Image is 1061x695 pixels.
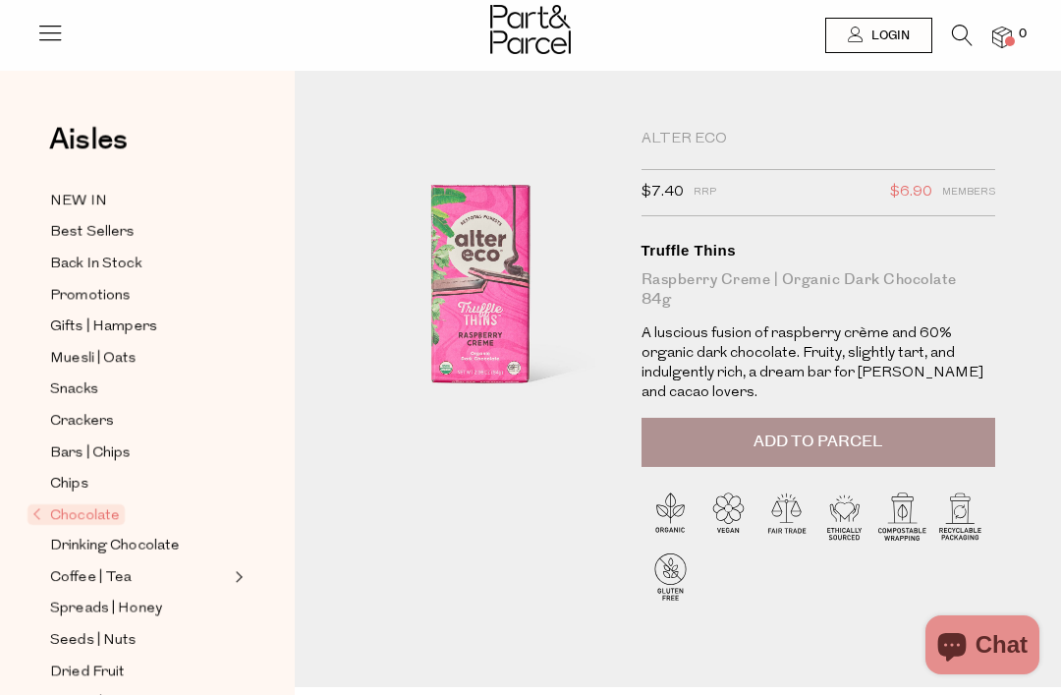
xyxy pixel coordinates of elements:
span: Spreads | Honey [50,598,162,621]
span: $7.40 [642,180,684,205]
img: P_P-ICONS-Live_Bec_V11_Compostable_Wrapping.svg [873,487,931,545]
div: Raspberry Creme | Organic Dark Chocolate 84g [642,270,995,310]
span: Login [866,28,910,44]
a: Chocolate [32,503,229,527]
span: RRP [694,180,716,205]
span: Members [942,180,995,205]
button: Add to Parcel [642,418,995,467]
a: Back In Stock [50,252,229,276]
p: A luscious fusion of raspberry crème and 60% organic dark chocolate. Fruity, slightly tart, and i... [642,324,995,403]
a: Muesli | Oats [50,346,229,371]
img: P_P-ICONS-Live_Bec_V11_Recyclable_Packaging.svg [931,487,989,545]
img: Part&Parcel [490,5,571,54]
button: Expand/Collapse Coffee | Tea [230,565,244,589]
img: P_P-ICONS-Live_Bec_V11_Vegan.svg [699,487,757,545]
img: P_P-ICONS-Live_Bec_V11_Fair_Trade.svg [757,487,815,545]
a: Aisles [49,125,128,174]
div: Truffle Thins [642,241,995,261]
a: Spreads | Honey [50,597,229,621]
a: Bars | Chips [50,440,229,465]
a: Crackers [50,409,229,434]
span: Dried Fruit [50,661,125,684]
span: 0 [1014,26,1032,43]
img: Truffle Thins [354,130,607,447]
img: P_P-ICONS-Live_Bec_V11_Gluten_Free.svg [642,548,699,606]
a: Seeds | Nuts [50,628,229,653]
div: Alter Eco [642,130,995,149]
span: Muesli | Oats [50,347,137,371]
a: Login [825,18,932,53]
img: P_P-ICONS-Live_Bec_V11_Ethically_Sourced.svg [815,487,873,545]
span: Add to Parcel [754,431,882,453]
a: Gifts | Hampers [50,315,229,339]
span: Aisles [49,118,128,161]
a: NEW IN [50,189,229,213]
span: Back In Stock [50,253,141,276]
img: P_P-ICONS-Live_Bec_V11_Organic.svg [642,487,699,545]
span: Bars | Chips [50,441,131,465]
a: Snacks [50,377,229,402]
a: Drinking Chocolate [50,534,229,558]
span: Crackers [50,410,114,434]
span: Coffee | Tea [50,566,132,590]
span: NEW IN [50,190,107,213]
a: Dried Fruit [50,660,229,684]
span: Seeds | Nuts [50,629,137,653]
a: 0 [992,27,1012,47]
a: Best Sellers [50,220,229,245]
span: Gifts | Hampers [50,316,157,339]
a: Promotions [50,283,229,308]
span: Snacks [50,378,98,402]
a: Chips [50,472,229,496]
a: Coffee | Tea [50,565,229,590]
span: Best Sellers [50,221,135,245]
span: $6.90 [890,180,932,205]
inbox-online-store-chat: Shopify online store chat [920,615,1045,679]
span: Promotions [50,284,131,308]
span: Chips [50,473,88,496]
span: Drinking Chocolate [50,535,180,558]
span: Chocolate [28,504,125,525]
